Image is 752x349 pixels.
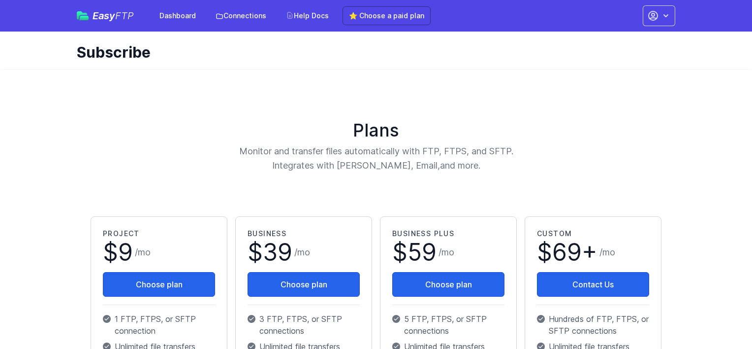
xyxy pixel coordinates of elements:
[103,229,215,239] h2: Project
[154,7,202,25] a: Dashboard
[392,229,504,239] h2: Business Plus
[115,10,134,22] span: FTP
[439,245,454,259] span: /
[263,238,292,267] span: 39
[135,245,151,259] span: /
[248,313,360,337] p: 3 FTP, FTPS, or SFTP connections
[294,245,310,259] span: /
[537,272,649,297] a: Contact Us
[87,120,665,140] h1: Plans
[441,247,454,257] span: mo
[537,241,597,264] span: $
[392,272,504,297] button: Choose plan
[343,6,431,25] a: ⭐ Choose a paid plan
[103,241,133,264] span: $
[537,229,649,239] h2: Custom
[138,247,151,257] span: mo
[248,241,292,264] span: $
[103,272,215,297] button: Choose plan
[537,313,649,337] p: Hundreds of FTP, FTPS, or SFTP connections
[210,7,272,25] a: Connections
[77,11,89,20] img: easyftp_logo.png
[392,241,437,264] span: $
[392,313,504,337] p: 5 FTP, FTPS, or SFTP connections
[183,144,569,173] p: Monitor and transfer files automatically with FTP, FTPS, and SFTP. Integrates with [PERSON_NAME],...
[599,245,615,259] span: /
[407,238,437,267] span: 59
[602,247,615,257] span: mo
[77,43,667,61] h1: Subscribe
[93,11,134,21] span: Easy
[118,238,133,267] span: 9
[77,11,134,21] a: EasyFTP
[248,272,360,297] button: Choose plan
[248,229,360,239] h2: Business
[280,7,335,25] a: Help Docs
[552,238,597,267] span: 69+
[103,313,215,337] p: 1 FTP, FTPS, or SFTP connection
[297,247,310,257] span: mo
